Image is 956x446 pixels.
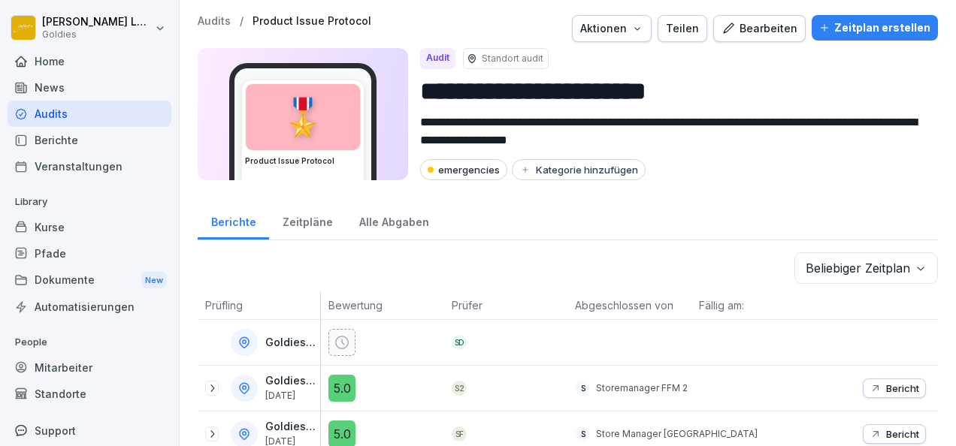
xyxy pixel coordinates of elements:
button: Teilen [658,15,707,42]
a: Kurse [8,214,171,240]
p: Storemanager FFM 2 [596,381,688,395]
div: Zeitplan erstellen [819,20,930,36]
h3: Product Issue Protocol [245,155,361,167]
p: [PERSON_NAME] Loska [42,16,152,29]
div: Audit [420,48,455,69]
a: Automatisierungen [8,294,171,320]
div: Teilen [666,20,699,37]
p: Goldies [GEOGRAPHIC_DATA] [265,336,317,349]
div: Support [8,417,171,444]
button: Kategorie hinzufügen [512,159,646,180]
a: Berichte [198,201,269,240]
div: S [575,426,590,441]
button: Aktionen [572,15,652,42]
p: Standort audit [482,52,543,65]
a: Veranstaltungen [8,153,171,179]
a: DokumenteNew [8,267,171,294]
a: Zeitpläne [269,201,346,240]
p: [DATE] [265,390,317,401]
a: Audits [8,101,171,127]
a: News [8,74,171,101]
a: Alle Abgaben [346,201,442,240]
button: Zeitplan erstellen [812,15,938,41]
th: Prüfer [444,291,567,320]
div: Aktionen [580,20,643,37]
a: Berichte [8,127,171,153]
a: Product Issue Protocol [253,15,371,28]
div: S [575,381,590,396]
div: Dokumente [8,267,171,294]
p: Goldies [42,29,152,40]
p: Abgeschlossen von [575,297,683,313]
a: Pfade [8,240,171,267]
div: 🎖️ [246,84,360,150]
p: Bericht [886,382,919,394]
p: Goldies [GEOGRAPHIC_DATA] [265,420,317,433]
div: Kategorie hinzufügen [519,164,638,176]
p: / [240,15,244,28]
button: Bearbeiten [713,15,806,42]
div: Bearbeiten [722,20,797,37]
button: Bericht [863,424,926,444]
div: SF [452,426,467,441]
div: emergencies [420,159,507,180]
th: Fällig am: [691,291,815,320]
p: Goldies FFM 2 [265,375,317,387]
a: Audits [198,15,231,28]
p: Bewertung [328,297,437,313]
div: SD [452,335,467,350]
button: Bericht [863,378,926,398]
p: People [8,330,171,354]
a: Home [8,48,171,74]
p: Prüfling [205,297,313,313]
div: 5.0 [328,375,355,402]
p: Store Manager [GEOGRAPHIC_DATA] [596,427,758,441]
a: Standorte [8,381,171,407]
p: Library [8,190,171,214]
a: Mitarbeiter [8,354,171,381]
p: Bericht [886,428,919,440]
div: S2 [452,381,467,396]
div: New [141,272,167,289]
